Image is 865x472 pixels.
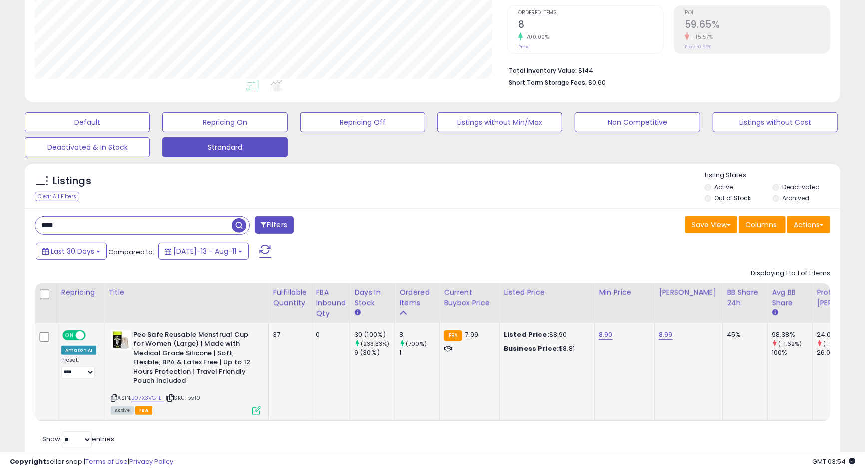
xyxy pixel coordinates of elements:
[108,247,154,257] span: Compared to:
[162,137,287,157] button: Strandard
[745,220,777,230] span: Columns
[354,348,395,357] div: 9 (30%)
[518,44,531,50] small: Prev: 1
[782,194,809,202] label: Archived
[129,457,173,466] a: Privacy Policy
[465,330,478,339] span: 7.99
[166,394,200,402] span: | SKU: ps10
[685,19,830,32] h2: 59.65%
[772,348,812,357] div: 100%
[36,243,107,260] button: Last 30 Days
[354,308,360,317] small: Days In Stock.
[158,243,249,260] button: [DATE]-13 - Aug-11
[509,64,823,76] li: $144
[53,174,91,188] h5: Listings
[685,10,830,16] span: ROI
[354,287,391,308] div: Days In Stock
[751,269,830,278] div: Displaying 1 to 1 of 1 items
[713,112,838,132] button: Listings without Cost
[173,246,236,256] span: [DATE]-13 - Aug-11
[51,246,94,256] span: Last 30 Days
[354,330,395,339] div: 30 (100%)
[10,457,173,467] div: seller snap | |
[111,330,131,350] img: 41SQznutKjL._SL40_.jpg
[509,78,587,87] b: Short Term Storage Fees:
[316,287,346,319] div: FBA inbound Qty
[63,331,76,339] span: ON
[504,330,587,339] div: $8.90
[25,112,150,132] button: Default
[685,44,711,50] small: Prev: 70.65%
[255,216,294,234] button: Filters
[588,78,606,87] span: $0.60
[437,112,562,132] button: Listings without Min/Max
[85,457,128,466] a: Terms of Use
[399,330,439,339] div: 8
[35,192,79,201] div: Clear All Filters
[599,287,650,298] div: Min Price
[108,287,264,298] div: Title
[787,216,830,233] button: Actions
[444,287,495,308] div: Current Buybox Price
[131,394,164,402] a: B07X3VGTLF
[133,330,255,388] b: Pee Safe Reusable Menstrual Cup for Women (Large) | Made with Medical Grade Silicone | Soft, Flex...
[399,348,439,357] div: 1
[399,287,435,308] div: Ordered Items
[518,10,663,16] span: Ordered Items
[823,340,847,348] small: (-7.45%)
[782,183,820,191] label: Deactivated
[772,308,778,317] small: Avg BB Share.
[111,406,134,415] span: All listings currently available for purchase on Amazon
[300,112,425,132] button: Repricing Off
[42,434,114,444] span: Show: entries
[504,344,559,353] b: Business Price:
[523,33,549,41] small: 700.00%
[162,112,287,132] button: Repricing On
[444,330,462,341] small: FBA
[10,457,46,466] strong: Copyright
[659,287,718,298] div: [PERSON_NAME]
[61,287,100,298] div: Repricing
[714,194,751,202] label: Out of Stock
[316,330,343,339] div: 0
[518,19,663,32] h2: 8
[25,137,150,157] button: Deactivated & In Stock
[273,330,304,339] div: 37
[659,330,673,340] a: 8.99
[778,340,802,348] small: (-1.62%)
[739,216,786,233] button: Columns
[61,346,96,355] div: Amazon AI
[273,287,307,308] div: Fulfillable Quantity
[111,330,261,414] div: ASIN:
[575,112,700,132] button: Non Competitive
[504,330,549,339] b: Listed Price:
[705,171,840,180] p: Listing States:
[135,406,152,415] span: FBA
[714,183,733,191] label: Active
[61,357,96,379] div: Preset:
[727,287,763,308] div: BB Share 24h.
[727,330,760,339] div: 45%
[599,330,613,340] a: 8.90
[689,33,713,41] small: -15.57%
[84,331,100,339] span: OFF
[772,330,812,339] div: 98.38%
[361,340,389,348] small: (233.33%)
[406,340,427,348] small: (700%)
[812,457,855,466] span: 2025-09-11 03:54 GMT
[772,287,808,308] div: Avg BB Share
[509,66,577,75] b: Total Inventory Value:
[504,287,590,298] div: Listed Price
[685,216,737,233] button: Save View
[504,344,587,353] div: $8.81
